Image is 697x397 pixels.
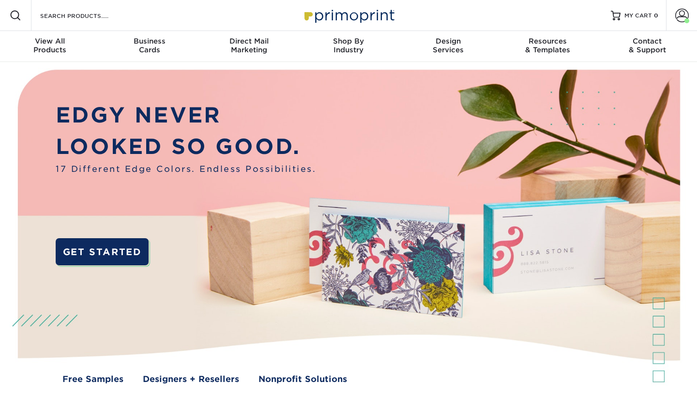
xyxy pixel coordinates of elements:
a: Resources& Templates [498,31,598,62]
span: 17 Different Edge Colors. Endless Possibilities. [56,163,316,175]
img: Primoprint [300,5,397,26]
span: Design [398,37,498,46]
div: & Templates [498,37,598,54]
span: Resources [498,37,598,46]
span: MY CART [624,12,652,20]
span: Direct Mail [199,37,299,46]
span: Shop By [299,37,398,46]
p: EDGY NEVER [56,100,316,131]
div: Cards [100,37,199,54]
span: Contact [597,37,697,46]
span: Business [100,37,199,46]
p: LOOKED SO GOOD. [56,131,316,163]
a: BusinessCards [100,31,199,62]
a: Free Samples [62,373,123,385]
span: 0 [654,12,658,19]
a: Shop ByIndustry [299,31,398,62]
a: GET STARTED [56,238,148,266]
div: Services [398,37,498,54]
a: Designers + Resellers [143,373,239,385]
div: Industry [299,37,398,54]
a: Nonprofit Solutions [258,373,347,385]
input: SEARCH PRODUCTS..... [39,10,134,21]
a: DesignServices [398,31,498,62]
div: Marketing [199,37,299,54]
a: Direct MailMarketing [199,31,299,62]
a: Contact& Support [597,31,697,62]
div: & Support [597,37,697,54]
